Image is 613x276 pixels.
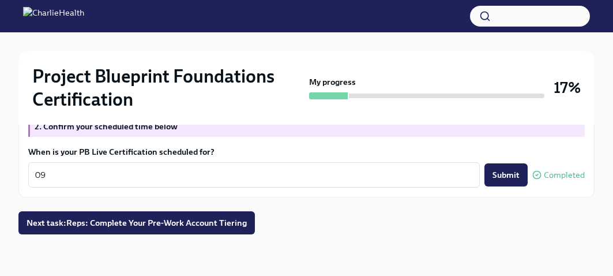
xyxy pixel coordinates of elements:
[544,171,585,180] span: Completed
[484,163,528,187] button: Submit
[554,77,581,98] h3: 17%
[18,211,255,234] button: Next task:Reps: Complete Your Pre-Work Account Tiering
[35,168,473,182] textarea: 09
[23,7,84,25] img: CharlieHealth
[28,146,585,158] label: When is your PB Live Certification scheduled for?
[309,76,356,88] strong: My progress
[35,121,178,132] strong: 2. Confirm your scheduled time below
[32,65,304,111] h2: Project Blueprint Foundations Certification
[27,217,247,229] span: Next task : Reps: Complete Your Pre-Work Account Tiering
[492,169,520,181] span: Submit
